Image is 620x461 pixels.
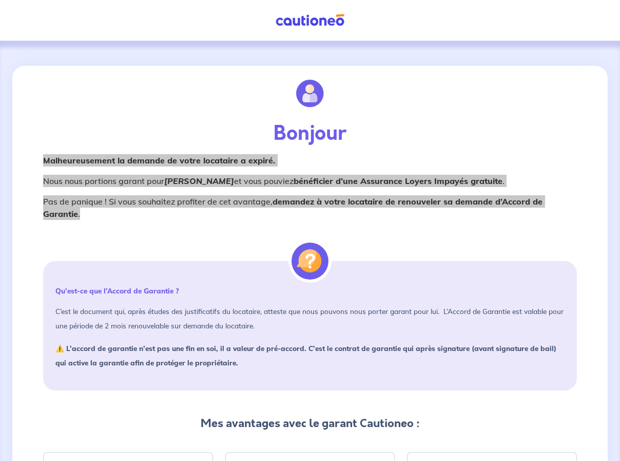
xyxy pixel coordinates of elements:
img: illu_alert_question.svg [292,243,328,280]
p: Bonjour [43,121,577,146]
img: illu_account.svg [296,80,324,107]
strong: ⚠️ L’accord de garantie n’est pas une fin en soi, il a valeur de pré-accord. C’est le contrat de ... [55,344,556,367]
strong: Qu’est-ce que l’Accord de Garantie ? [55,286,179,295]
strong: demandez à votre locataire de renouveler sa demande d’Accord de Garantie [43,196,542,219]
p: Nous nous portions garant pour et vous pouviez . [43,175,577,187]
strong: Malheureusement la demande de votre locataire a expiré. [43,155,275,165]
em: [PERSON_NAME] [164,176,234,186]
img: Cautioneo [272,14,348,27]
p: Pas de panique ! Si vous souhaitez profiter de cet avantage, . [43,195,577,220]
strong: bénéficier d’une Assurance Loyers Impayés gratuite [294,176,502,186]
p: C’est le document qui, après études des justificatifs du locataire, atteste que nous pouvons nous... [55,304,565,333]
p: Mes avantages avec le garant Cautioneo : [43,415,577,432]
